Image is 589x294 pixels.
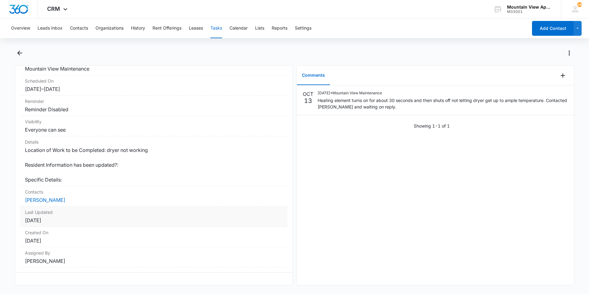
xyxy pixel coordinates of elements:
dt: Details [25,139,282,145]
div: Created On[DATE] [20,227,287,247]
div: VisibilityEveryone can see [20,116,287,136]
a: [PERSON_NAME] [25,197,65,203]
dt: Visibility [25,118,282,125]
p: [DATE] • Mountain View Maintenance [318,90,568,96]
button: Leads Inbox [38,18,63,38]
dd: Location of Work to be Completed: dryer not working Resident Information has been updated?: Speci... [25,146,282,183]
p: OCT [303,90,313,98]
dd: Everyone can see [25,126,282,133]
button: Settings [295,18,311,38]
div: account name [507,5,552,10]
p: Heating element turns on for about 30 seconds and then shuts off not letting dryer get up to ampl... [318,97,568,110]
div: Last Updated[DATE] [20,206,287,227]
dd: [DATE] [25,237,282,244]
dd: Reminder Disabled [25,106,282,113]
div: account id [507,10,552,14]
dt: Assigned By [25,250,282,256]
dt: Last Updated [25,209,282,215]
dd: Mountain View Maintenance [25,65,282,72]
button: Rent Offerings [152,18,181,38]
button: Tasks [210,18,222,38]
button: Organizations [95,18,124,38]
span: CRM [47,6,60,12]
dd: [DATE] – [DATE] [25,85,282,93]
div: notifications count [577,2,582,7]
p: Showing 1-1 of 1 [414,123,450,129]
button: Add Comment [558,71,568,80]
button: History [131,18,145,38]
button: Comments [297,66,330,85]
p: 13 [304,98,312,104]
dd: [PERSON_NAME] [25,257,282,265]
div: Contacts[PERSON_NAME] [20,186,287,206]
dt: Scheduled On [25,78,282,84]
button: Contacts [70,18,88,38]
button: Leases [189,18,203,38]
button: Calendar [230,18,248,38]
div: DetailsLocation of Work to be Completed: dryer not working Resident Information has been updated?... [20,136,287,186]
button: Reports [272,18,287,38]
button: Back [15,48,24,58]
div: Assigned By[PERSON_NAME] [20,247,287,267]
dt: Created On [25,229,282,236]
div: ReminderReminder Disabled [20,96,287,116]
span: 146 [577,2,582,7]
button: Actions [564,48,574,58]
button: Lists [255,18,264,38]
div: Scheduled On[DATE]–[DATE] [20,75,287,96]
button: Overview [11,18,30,38]
button: Add Contact [532,21,574,36]
dt: Contacts [25,189,282,195]
dd: [DATE] [25,217,282,224]
dt: Reminder [25,98,282,104]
